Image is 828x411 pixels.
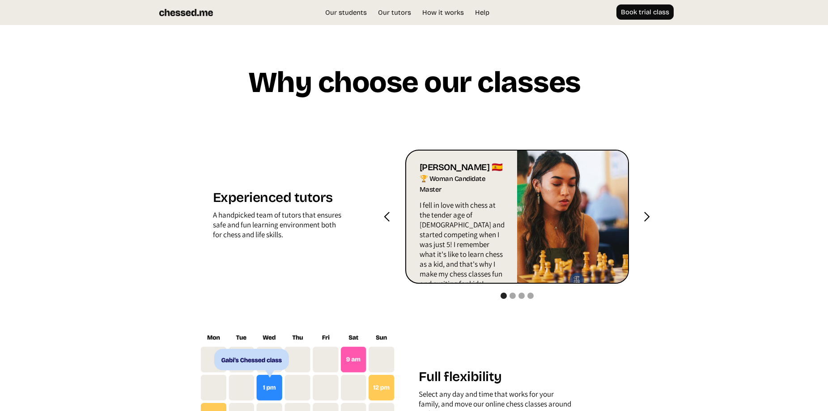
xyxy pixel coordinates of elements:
h1: Why choose our classes [248,67,581,105]
h1: Experienced tutors [213,189,342,210]
div: 🏆 Woman Candidate Master [420,173,506,196]
div: A handpicked team of tutors that ensures safe and fun learning environment both for chess and lif... [213,210,342,244]
div: previous slide [369,150,405,284]
div: Show slide 2 of 4 [510,293,516,299]
a: Help [471,8,494,17]
div: Show slide 4 of 4 [527,293,534,299]
div: Show slide 3 of 4 [518,293,525,299]
h1: Full flexibility [419,369,575,389]
div: next slide [629,150,665,284]
div: carousel [405,150,629,284]
a: Our tutors [374,8,416,17]
div: Show slide 1 of 4 [501,293,507,299]
div: [PERSON_NAME] 🇪🇸 [420,162,506,173]
a: Our students [321,8,371,17]
div: 1 of 4 [405,150,629,284]
a: Book trial class [616,4,674,20]
a: How it works [418,8,468,17]
p: I fell in love with chess at the tender age of [DEMOGRAPHIC_DATA] and started competing when I wa... [420,200,506,293]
